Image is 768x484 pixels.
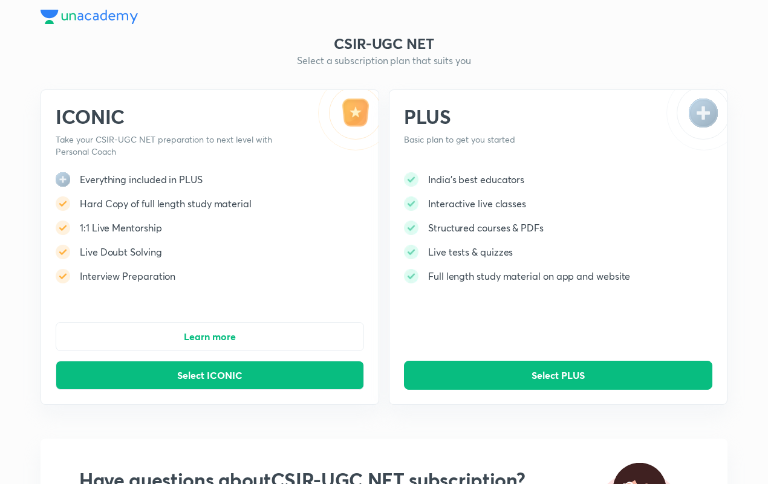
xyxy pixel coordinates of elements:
[428,221,544,235] h5: Structured courses & PDFs
[404,361,712,390] button: Select PLUS
[428,245,513,259] h5: Live tests & quizzes
[80,172,203,187] h5: Everything included in PLUS
[41,10,138,24] img: Company Logo
[404,269,418,283] img: -
[184,331,236,343] span: Learn more
[56,105,298,129] h2: ICONIC
[666,90,727,150] img: -
[177,369,242,381] span: Select ICONIC
[56,134,298,158] p: Take your CSIR-UGC NET preparation to next level with Personal Coach
[428,269,630,283] h5: Full length study material on app and website
[80,196,252,211] h5: Hard Copy of full length study material
[41,34,727,53] h3: CSIR-UGC NET
[41,53,727,68] h5: Select a subscription plan that suits you
[56,322,364,351] button: Learn more
[428,196,526,211] h5: Interactive live classes
[80,221,161,235] h5: 1:1 Live Mentorship
[404,105,646,129] h2: PLUS
[80,245,162,259] h5: Live Doubt Solving
[428,172,524,187] h5: India's best educators
[56,245,70,259] img: -
[80,269,175,283] h5: Interview Preparation
[404,134,646,146] p: Basic plan to get you started
[404,221,418,235] img: -
[318,90,379,150] img: -
[404,245,418,259] img: -
[532,369,585,381] span: Select PLUS
[404,196,418,211] img: -
[56,221,70,235] img: -
[56,196,70,211] img: -
[56,269,70,283] img: -
[404,172,418,187] img: -
[56,361,364,390] button: Select ICONIC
